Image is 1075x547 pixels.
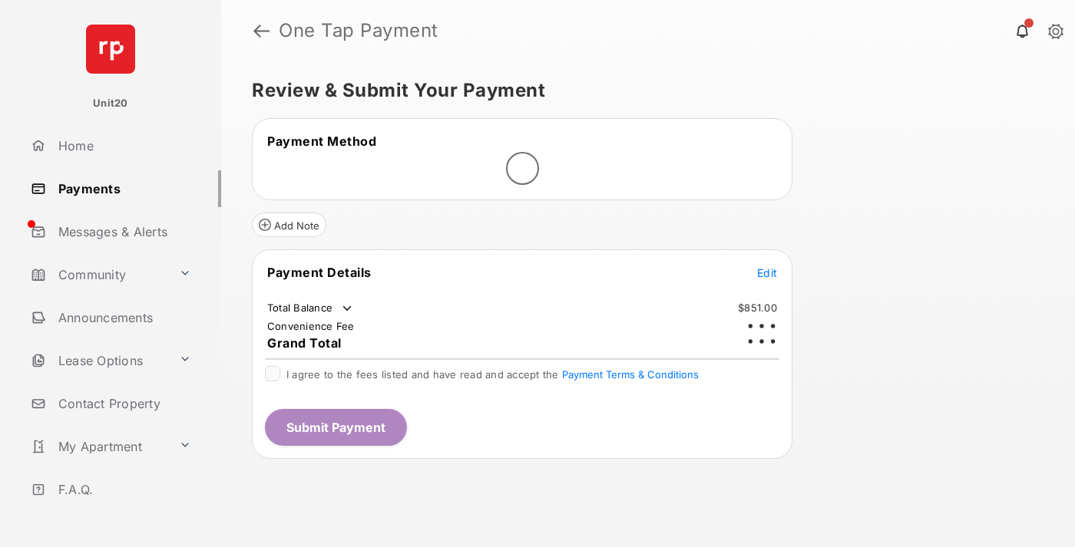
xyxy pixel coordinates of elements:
[93,96,128,111] p: Unit20
[25,299,221,336] a: Announcements
[279,21,438,40] strong: One Tap Payment
[267,133,376,149] span: Payment Method
[757,265,777,280] button: Edit
[25,213,221,250] a: Messages & Alerts
[562,368,699,381] button: I agree to the fees listed and have read and accept the
[266,319,356,333] td: Convenience Fee
[737,301,778,315] td: $851.00
[25,385,221,422] a: Contact Property
[25,170,221,207] a: Payments
[266,301,355,316] td: Total Balance
[265,409,407,446] button: Submit Payment
[25,256,173,293] a: Community
[267,265,372,280] span: Payment Details
[267,335,342,351] span: Grand Total
[25,342,173,379] a: Lease Options
[757,266,777,279] span: Edit
[25,428,173,465] a: My Apartment
[286,368,699,381] span: I agree to the fees listed and have read and accept the
[252,213,326,237] button: Add Note
[86,25,135,74] img: svg+xml;base64,PHN2ZyB4bWxucz0iaHR0cDovL3d3dy53My5vcmcvMjAwMC9zdmciIHdpZHRoPSI2NCIgaGVpZ2h0PSI2NC...
[25,471,221,508] a: F.A.Q.
[252,81,1032,100] h5: Review & Submit Your Payment
[25,127,221,164] a: Home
